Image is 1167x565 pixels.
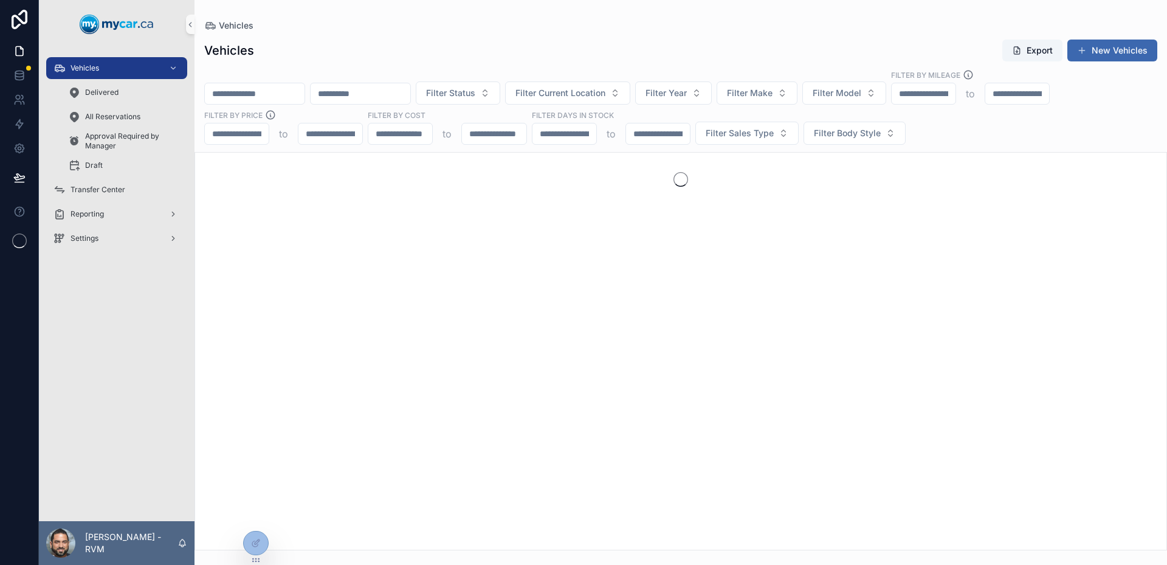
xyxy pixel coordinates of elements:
[61,81,187,103] a: Delivered
[85,531,177,555] p: [PERSON_NAME] - RVM
[71,209,104,219] span: Reporting
[219,19,253,32] span: Vehicles
[426,87,475,99] span: Filter Status
[71,185,125,195] span: Transfer Center
[635,81,712,105] button: Select Button
[814,127,881,139] span: Filter Body Style
[61,106,187,128] a: All Reservations
[695,122,799,145] button: Select Button
[46,203,187,225] a: Reporting
[891,69,960,80] label: Filter By Mileage
[46,227,187,249] a: Settings
[71,234,98,243] span: Settings
[204,109,263,120] label: FILTER BY PRICE
[717,81,797,105] button: Select Button
[279,127,288,141] p: to
[802,81,886,105] button: Select Button
[727,87,773,99] span: Filter Make
[804,122,906,145] button: Select Button
[368,109,425,120] label: FILTER BY COST
[85,161,103,170] span: Draft
[505,81,630,105] button: Select Button
[966,86,975,101] p: to
[85,131,175,151] span: Approval Required by Manager
[813,87,861,99] span: Filter Model
[1002,40,1062,61] button: Export
[80,15,154,34] img: App logo
[85,112,140,122] span: All Reservations
[61,154,187,176] a: Draft
[706,127,774,139] span: Filter Sales Type
[532,109,614,120] label: Filter Days In Stock
[515,87,605,99] span: Filter Current Location
[61,130,187,152] a: Approval Required by Manager
[607,127,616,141] p: to
[204,42,254,59] h1: Vehicles
[442,127,452,141] p: to
[1067,40,1157,61] button: New Vehicles
[71,63,99,73] span: Vehicles
[645,87,687,99] span: Filter Year
[85,88,119,97] span: Delivered
[39,49,194,265] div: scrollable content
[204,19,253,32] a: Vehicles
[416,81,500,105] button: Select Button
[46,179,187,201] a: Transfer Center
[46,57,187,79] a: Vehicles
